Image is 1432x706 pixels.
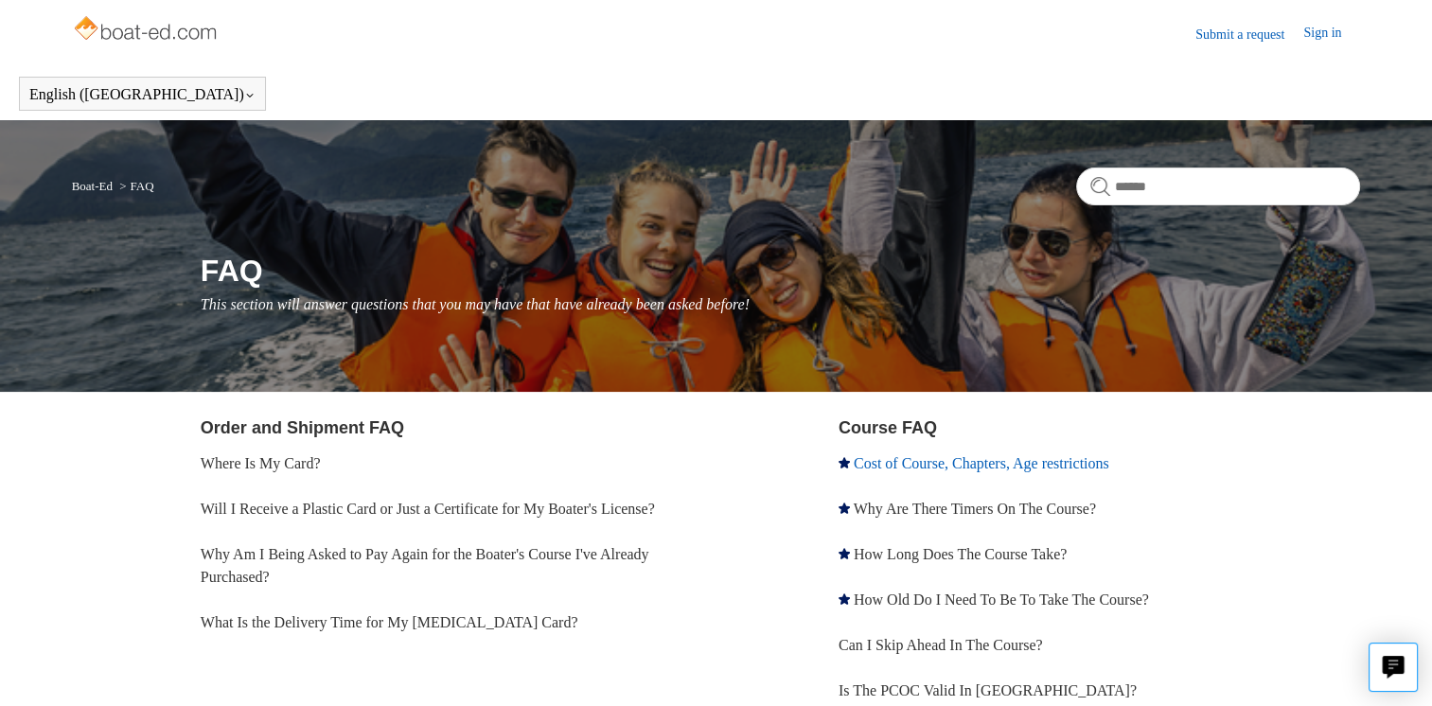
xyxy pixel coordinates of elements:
a: Boat-Ed [72,179,113,193]
a: Is The PCOC Valid In [GEOGRAPHIC_DATA]? [839,682,1137,698]
svg: Promoted article [839,593,850,605]
svg: Promoted article [839,548,850,559]
img: Boat-Ed Help Center home page [72,11,222,49]
a: Sign in [1303,23,1360,45]
a: Can I Skip Ahead In The Course? [839,637,1043,653]
li: FAQ [115,179,153,193]
svg: Promoted article [839,503,850,514]
input: Search [1076,168,1360,205]
a: Where Is My Card? [201,455,321,471]
button: English ([GEOGRAPHIC_DATA]) [29,86,256,103]
a: Submit a request [1195,25,1303,44]
a: Will I Receive a Plastic Card or Just a Certificate for My Boater's License? [201,501,655,517]
a: Why Are There Timers On The Course? [854,501,1096,517]
button: Live chat [1369,643,1418,692]
a: Cost of Course, Chapters, Age restrictions [854,455,1109,471]
li: Boat-Ed [72,179,116,193]
a: Why Am I Being Asked to Pay Again for the Boater's Course I've Already Purchased? [201,546,649,585]
p: This section will answer questions that you may have that have already been asked before! [201,293,1361,316]
a: Order and Shipment FAQ [201,418,404,437]
h1: FAQ [201,248,1361,293]
a: How Long Does The Course Take? [854,546,1067,562]
svg: Promoted article [839,457,850,468]
a: How Old Do I Need To Be To Take The Course? [854,591,1149,608]
a: What Is the Delivery Time for My [MEDICAL_DATA] Card? [201,614,578,630]
a: Course FAQ [839,418,937,437]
